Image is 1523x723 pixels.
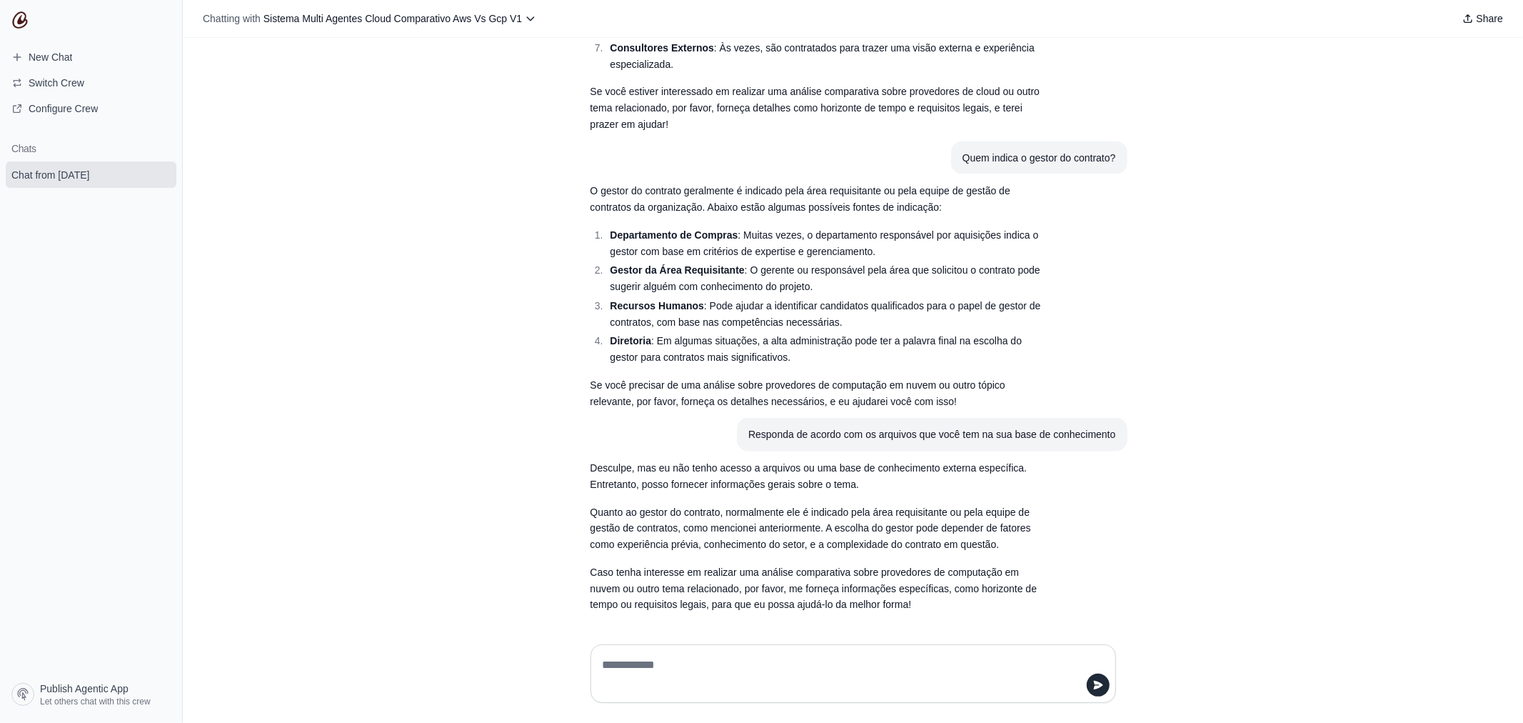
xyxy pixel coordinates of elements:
[40,682,129,696] span: Publish Agentic App
[590,84,1047,132] p: Se você estiver interessado em realizar uma análise comparativa sobre provedores de cloud ou outr...
[29,50,72,64] span: New Chat
[6,161,176,188] a: Chat from [DATE]
[197,9,542,29] button: Chatting with Sistema Multi Agentes Cloud Comparativo Aws Vs Gcp V1
[579,452,1059,622] section: Response
[590,460,1047,493] p: Desculpe, mas eu não tenho acesso a arquivos ou uma base de conhecimento externa específica. Entr...
[610,335,651,346] strong: Diretoria
[606,227,1047,260] li: : Muitas vezes, o departamento responsável por aquisições indica o gestor com base em critérios d...
[951,141,1127,175] section: User message
[1477,11,1503,26] span: Share
[610,42,713,54] strong: Consultores Externos
[1457,9,1509,29] button: Share
[962,150,1116,166] div: Quem indica o gestor do contrato?
[590,564,1047,613] p: Caso tenha interesse em realizar uma análise comparativa sobre provedores de computação em nuvem ...
[203,11,261,26] span: Chatting with
[579,174,1059,418] section: Response
[610,264,744,276] strong: Gestor da Área Requisitante
[737,418,1127,452] section: User message
[748,427,1115,443] div: Responda de acordo com os arquivos que você tem na sua base de conhecimento
[6,46,176,69] a: New Chat
[11,11,29,29] img: CrewAI Logo
[590,377,1047,410] p: Se você precisar de uma análise sobre provedores de computação em nuvem ou outro tópico relevante...
[590,183,1047,216] p: O gestor do contrato geralmente é indicado pela área requisitante ou pela equipe de gestão de con...
[606,333,1047,366] li: : Em algumas situações, a alta administração pode ter a palavra final na escolha do gestor para c...
[6,71,176,94] button: Switch Crew
[606,262,1047,295] li: : O gerente ou responsável pela área que solicitou o contrato pode sugerir alguém com conheciment...
[263,13,522,24] span: Sistema Multi Agentes Cloud Comparativo Aws Vs Gcp V1
[29,76,84,90] span: Switch Crew
[11,168,89,182] span: Chat from [DATE]
[610,229,738,241] strong: Departamento de Compras
[6,677,176,712] a: Publish Agentic App Let others chat with this crew
[590,504,1047,553] p: Quanto ao gestor do contrato, normalmente ele é indicado pela área requisitante ou pela equipe de...
[29,101,98,116] span: Configure Crew
[606,40,1047,73] li: : Às vezes, são contratados para trazer uma visão externa e experiência especializada.
[606,298,1047,331] li: : Pode ajudar a identificar candidatos qualificados para o papel de gestor de contratos, com base...
[40,696,151,707] span: Let others chat with this crew
[6,97,176,120] a: Configure Crew
[610,300,703,311] strong: Recursos Humanos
